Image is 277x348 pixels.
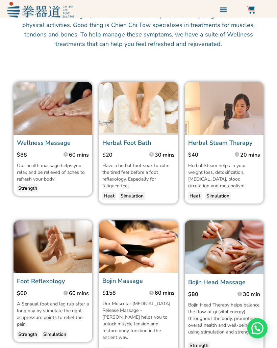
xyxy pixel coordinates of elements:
[188,163,260,190] p: Herbal Steam helps in your weight loss, detoxification, [MEDICAL_DATA], blood circulation and met...
[102,277,143,285] a: Bojin Massage
[149,153,154,157] img: Time Grey
[205,192,231,200] a: Simulation
[188,302,260,336] p: Bojin Head Therapy helps balance the flow of qi (vital energy) throughout the body, promoting ove...
[42,331,68,339] a: Simulation
[188,291,228,299] p: $80
[17,331,39,339] a: Strength
[218,4,229,15] div: Menu Toggle
[17,151,56,159] p: $88
[188,192,202,200] a: Heat
[188,278,246,287] a: Bojin Head Massage
[155,151,175,159] p: 30 mins
[121,193,144,200] span: Simulation
[17,290,56,298] p: $60
[190,193,200,200] span: Heat
[247,318,268,339] div: Need help? WhatsApp contact
[102,163,174,190] p: Have a herbal foot soak to calm the tired feet before a foot reflexology. Especially for fatigued...
[102,192,116,200] a: Heat
[43,331,66,338] span: Simulation
[102,151,138,159] p: $20
[155,289,175,297] p: 60 mins
[240,151,260,159] p: 20 mins
[14,11,263,49] p: Conditions such as Fatigue, Soreness and Aches may be caused by long hours of work or physical ac...
[18,185,37,192] span: Strength
[17,185,39,193] a: Strength
[102,139,151,147] a: Herbal Foot Bath
[247,6,255,14] img: Website Icon-03
[17,163,89,183] p: Our health massage helps you relax and be relieved of aches to refresh your body!
[102,301,170,341] span: Our Muscular [MEDICAL_DATA] Release Massage – [PERSON_NAME] helps you to unlock muscle tension an...
[18,331,37,338] span: Strength
[149,291,154,295] img: Time Grey
[69,290,89,298] p: 60 mins
[17,301,89,328] p: A Sensual foot and leg rub after a long day by stimulate the right acupressure points to relief t...
[237,292,242,296] img: Time Grey
[17,139,71,147] a: Wellness Massage
[206,193,229,200] span: Simulation
[102,289,142,297] p: $158
[64,291,68,295] img: Time Grey
[64,153,68,157] img: Time Grey
[104,193,115,200] span: Heat
[17,277,65,286] a: Foot Reflexology
[188,139,252,147] a: Herbal Steam Therapy
[69,151,89,159] p: 60 mins
[188,151,228,159] p: $40
[235,153,239,157] img: Time Grey
[119,192,145,200] a: Simulation
[243,291,260,299] p: 30 min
